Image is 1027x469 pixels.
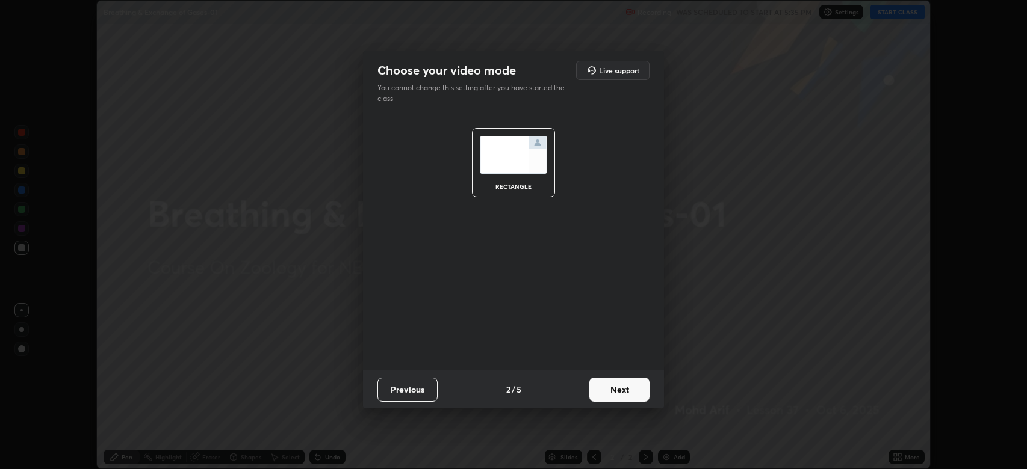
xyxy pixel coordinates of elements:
[512,383,515,396] h4: /
[506,383,510,396] h4: 2
[377,82,572,104] p: You cannot change this setting after you have started the class
[377,378,438,402] button: Previous
[480,136,547,174] img: normalScreenIcon.ae25ed63.svg
[599,67,639,74] h5: Live support
[377,63,516,78] h2: Choose your video mode
[589,378,650,402] button: Next
[489,183,538,189] div: rectangle
[517,383,521,396] h4: 5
